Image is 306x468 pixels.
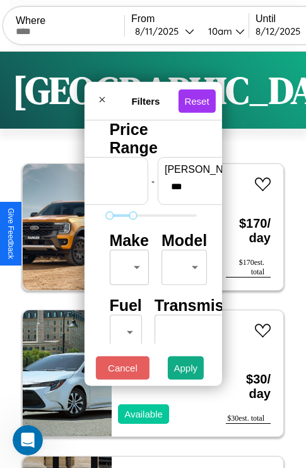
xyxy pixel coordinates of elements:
div: $ 170 est. total [226,258,271,278]
iframe: Intercom live chat [13,425,43,455]
h4: Fuel [109,296,141,315]
h3: $ 170 / day [226,204,271,258]
h3: $ 30 / day [226,360,271,414]
button: 10am [198,25,249,38]
p: - [151,172,155,189]
label: From [131,13,249,25]
h4: Transmission [155,296,256,315]
h4: Price Range [109,120,196,157]
div: $ 30 est. total [226,414,271,424]
h4: Model [162,231,207,250]
button: Cancel [96,356,150,380]
label: [PERSON_NAME] [165,164,272,175]
div: 8 / 11 / 2025 [135,25,185,37]
h4: Filters [113,95,178,106]
h4: Make [109,231,149,250]
p: Available [124,406,163,423]
button: 8/11/2025 [131,25,198,38]
div: 10am [202,25,235,37]
div: Give Feedback [6,208,15,259]
label: min price [34,164,141,175]
label: Where [16,15,124,26]
button: Apply [168,356,204,380]
button: Reset [178,89,215,112]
